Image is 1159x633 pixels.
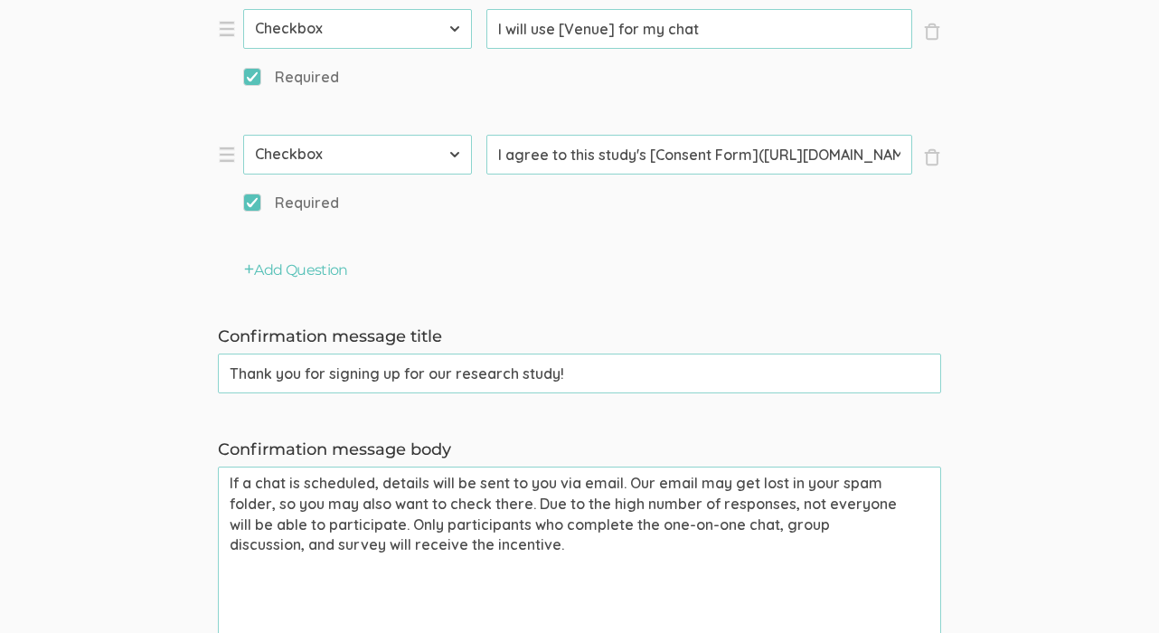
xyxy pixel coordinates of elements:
[243,67,339,88] span: Required
[218,439,941,462] label: Confirmation message body
[243,193,339,213] span: Required
[244,260,348,281] button: Add Question
[218,326,941,349] label: Confirmation message title
[486,135,912,175] input: Type question here...
[1069,546,1159,633] iframe: Chat Widget
[923,23,941,41] span: ×
[486,9,912,49] input: Type question here...
[923,148,941,166] span: ×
